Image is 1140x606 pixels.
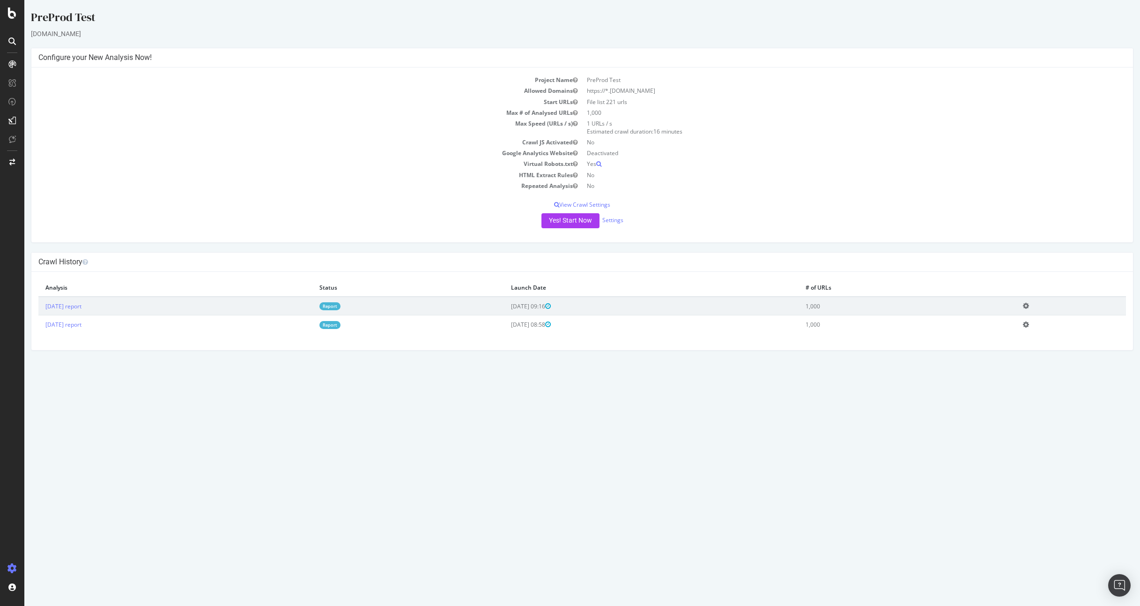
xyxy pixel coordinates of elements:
td: Allowed Domains [14,85,558,96]
td: Repeated Analysis [14,180,558,191]
a: Report [295,321,316,329]
th: Analysis [14,279,288,297]
td: Yes [558,158,1102,169]
td: File list 221 urls [558,97,1102,107]
td: No [558,137,1102,148]
td: Max Speed (URLs / s) [14,118,558,137]
td: https://*.[DOMAIN_NAME] [558,85,1102,96]
td: HTML Extract Rules [14,170,558,180]
td: Start URLs [14,97,558,107]
span: [DATE] 09:16 [487,302,526,310]
p: View Crawl Settings [14,201,1102,209]
a: Settings [578,216,599,224]
td: Project Name [14,75,558,85]
a: Report [295,302,316,310]
h4: Configure your New Analysis Now! [14,53,1102,62]
td: Crawl JS Activated [14,137,558,148]
td: 1,000 [774,315,992,334]
td: 1,000 [558,107,1102,118]
td: Max # of Analysed URLs [14,107,558,118]
td: Virtual Robots.txt [14,158,558,169]
span: [DATE] 08:58 [487,321,526,329]
td: No [558,180,1102,191]
td: Deactivated [558,148,1102,158]
h4: Crawl History [14,257,1102,267]
div: [DOMAIN_NAME] [7,29,1109,38]
td: 1,000 [774,297,992,315]
a: [DATE] report [21,321,57,329]
button: Yes! Start Now [517,213,575,228]
td: No [558,170,1102,180]
th: Launch Date [480,279,774,297]
td: Google Analytics Website [14,148,558,158]
td: PreProd Test [558,75,1102,85]
td: 1 URLs / s Estimated crawl duration: [558,118,1102,137]
div: PreProd Test [7,9,1109,29]
a: [DATE] report [21,302,57,310]
div: Open Intercom Messenger [1108,574,1131,597]
span: 16 minutes [629,127,658,135]
th: # of URLs [774,279,992,297]
th: Status [288,279,480,297]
